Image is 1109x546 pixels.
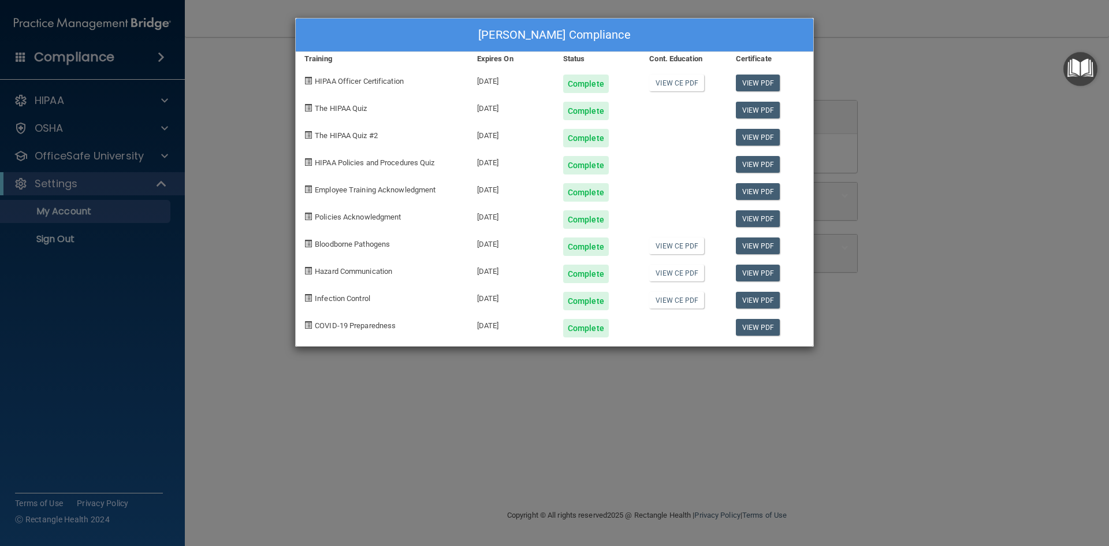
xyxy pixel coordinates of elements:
[563,183,609,202] div: Complete
[563,319,609,337] div: Complete
[563,210,609,229] div: Complete
[315,158,434,167] span: HIPAA Policies and Procedures Quiz
[563,156,609,174] div: Complete
[468,202,554,229] div: [DATE]
[296,52,468,66] div: Training
[563,265,609,283] div: Complete
[641,52,727,66] div: Cont. Education
[736,319,780,336] a: View PDF
[468,147,554,174] div: [DATE]
[315,321,396,330] span: COVID-19 Preparedness
[649,292,704,309] a: View CE PDF
[468,283,554,310] div: [DATE]
[563,237,609,256] div: Complete
[315,294,370,303] span: Infection Control
[736,156,780,173] a: View PDF
[736,102,780,118] a: View PDF
[736,210,780,227] a: View PDF
[736,183,780,200] a: View PDF
[315,131,378,140] span: The HIPAA Quiz #2
[736,75,780,91] a: View PDF
[468,93,554,120] div: [DATE]
[736,265,780,281] a: View PDF
[563,75,609,93] div: Complete
[649,75,704,91] a: View CE PDF
[468,52,554,66] div: Expires On
[649,265,704,281] a: View CE PDF
[468,256,554,283] div: [DATE]
[468,229,554,256] div: [DATE]
[727,52,813,66] div: Certificate
[468,120,554,147] div: [DATE]
[909,464,1095,510] iframe: Drift Widget Chat Controller
[315,185,436,194] span: Employee Training Acknowledgment
[563,129,609,147] div: Complete
[468,174,554,202] div: [DATE]
[315,240,390,248] span: Bloodborne Pathogens
[563,292,609,310] div: Complete
[649,237,704,254] a: View CE PDF
[296,18,813,52] div: [PERSON_NAME] Compliance
[736,129,780,146] a: View PDF
[315,267,392,276] span: Hazard Communication
[563,102,609,120] div: Complete
[1063,52,1097,86] button: Open Resource Center
[468,310,554,337] div: [DATE]
[315,213,401,221] span: Policies Acknowledgment
[315,77,404,86] span: HIPAA Officer Certification
[736,237,780,254] a: View PDF
[736,292,780,309] a: View PDF
[315,104,367,113] span: The HIPAA Quiz
[468,66,554,93] div: [DATE]
[554,52,641,66] div: Status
